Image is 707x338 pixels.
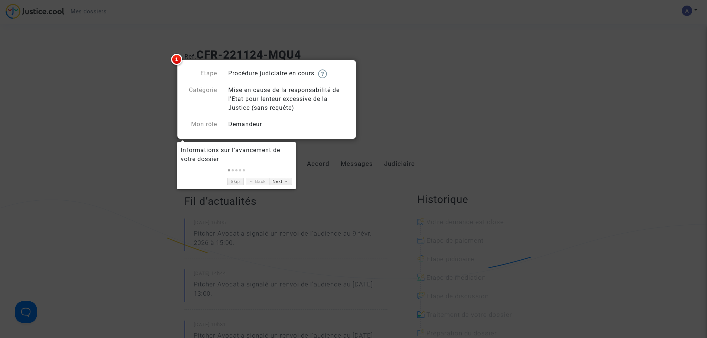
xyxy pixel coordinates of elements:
a: ← Back [246,178,269,186]
a: Next → [269,178,292,186]
div: Etape [179,69,223,78]
div: Informations sur l'avancement de votre dossier [181,146,292,164]
img: help.svg [318,69,327,78]
div: Procédure judiciaire en cours [223,69,354,78]
span: 1 [171,54,182,65]
div: Catégorie [179,86,223,112]
div: Demandeur [223,120,354,129]
div: Mon rôle [179,120,223,129]
a: Skip [227,178,244,186]
div: Mise en cause de la responsabilité de l'Etat pour lenteur excessive de la Justice (sans requête) [223,86,354,112]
